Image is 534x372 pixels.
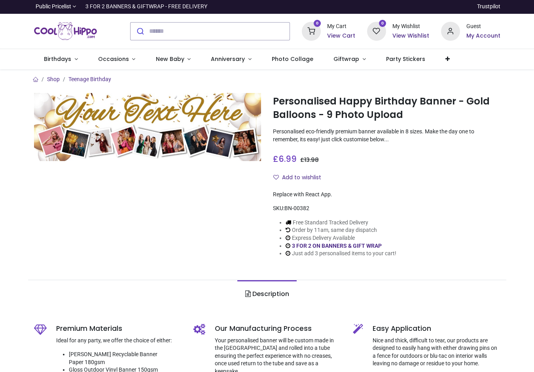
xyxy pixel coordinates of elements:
[272,55,313,63] span: Photo Collage
[373,324,500,334] h5: Easy Application
[304,156,319,164] span: 13.98
[386,55,425,63] span: Party Stickers
[466,32,500,40] a: My Account
[300,156,319,164] span: £
[286,250,396,258] li: Just add 3 personalised items to your cart!
[392,32,429,40] a: View Wishlist
[215,324,341,334] h5: Our Manufacturing Process
[327,23,355,30] div: My Cart
[292,243,382,249] a: 3 FOR 2 ON BANNERS & GIFT WRAP
[392,23,429,30] div: My Wishlist
[88,49,146,70] a: Occasions
[284,205,309,211] span: BN-00382
[286,234,396,242] li: Express Delivery Available
[69,351,182,366] li: [PERSON_NAME] Recyclable Banner Paper 180gsm
[273,153,297,165] span: £
[314,20,321,27] sup: 0
[34,20,97,42] img: Cool Hippo
[273,95,500,122] h1: Personalised Happy Birthday Banner - Gold Balloons - 9 Photo Upload
[36,3,71,11] span: Public Pricelist
[327,32,355,40] a: View Cart
[324,49,376,70] a: Giftwrap
[201,49,262,70] a: Anniversary
[466,23,500,30] div: Guest
[286,226,396,234] li: Order by 11am, same day dispatch
[373,337,500,368] p: Nice and thick, difficult to tear, our products are designed to easily hang with either drawing p...
[278,153,297,165] span: 6.99
[56,324,182,334] h5: Premium Materials
[68,76,111,82] a: Teenage Birthday
[44,55,71,63] span: Birthdays
[34,93,261,161] img: Personalised Happy Birthday Banner - Gold Balloons - 9 Photo Upload
[56,337,182,345] p: Ideal for any party, we offer the choice of either:
[273,205,500,213] div: SKU:
[477,3,500,11] a: Trustpilot
[34,49,88,70] a: Birthdays
[367,27,386,34] a: 0
[98,55,129,63] span: Occasions
[286,219,396,227] li: Free Standard Tracked Delivery
[273,171,328,184] button: Add to wishlistAdd to wishlist
[237,280,296,308] a: Description
[302,27,321,34] a: 0
[273,191,500,199] div: Replace with React App.
[379,20,386,27] sup: 0
[34,3,76,11] a: Public Pricelist
[131,23,149,40] button: Submit
[47,76,60,82] a: Shop
[156,55,184,63] span: New Baby
[211,55,245,63] span: Anniversary
[34,20,97,42] a: Logo of Cool Hippo
[85,3,207,11] div: 3 FOR 2 BANNERS & GIFTWRAP - FREE DELIVERY
[146,49,201,70] a: New Baby
[273,128,500,143] p: Personalised eco-friendly premium banner available in 8 sizes. Make the day one to remember, its ...
[273,175,279,180] i: Add to wishlist
[333,55,359,63] span: Giftwrap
